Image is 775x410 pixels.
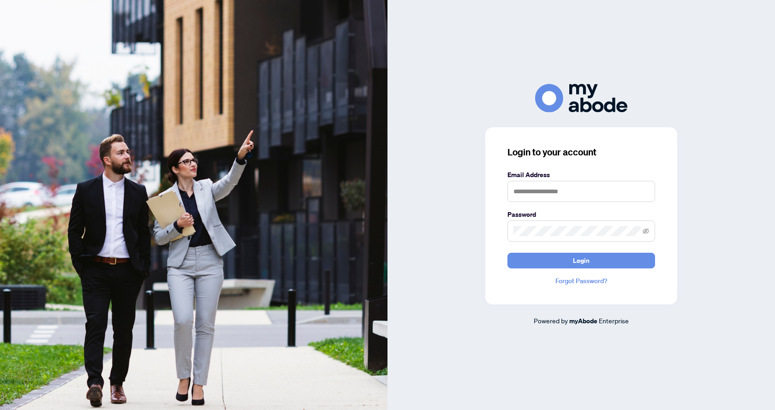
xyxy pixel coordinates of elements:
[643,228,649,234] span: eye-invisible
[534,316,568,325] span: Powered by
[507,170,655,180] label: Email Address
[569,316,597,326] a: myAbode
[507,209,655,220] label: Password
[507,253,655,268] button: Login
[507,146,655,159] h3: Login to your account
[599,316,629,325] span: Enterprise
[535,84,627,112] img: ma-logo
[573,253,590,268] span: Login
[507,276,655,286] a: Forgot Password?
